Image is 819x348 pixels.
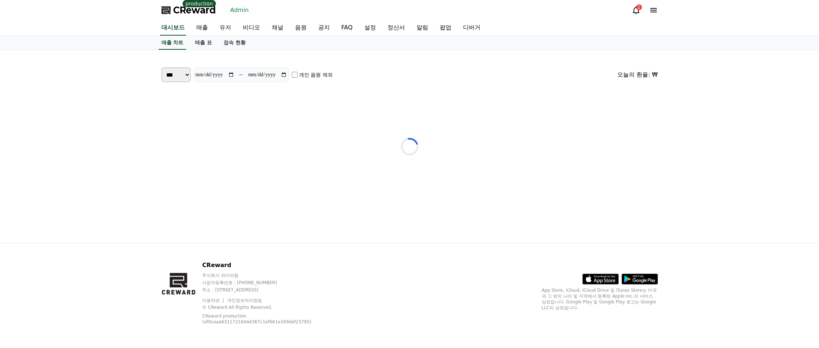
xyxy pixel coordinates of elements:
[161,4,216,16] a: CReward
[411,20,434,36] a: 알림
[434,20,457,36] a: 팝업
[289,20,312,36] a: 음원
[189,36,218,50] a: 매출 표
[228,4,252,16] a: Admin
[227,298,262,303] a: 개인정보처리방침
[382,20,411,36] a: 정산서
[160,20,186,36] a: 대시보드
[202,313,318,325] p: CReward production (ef0ceaa63117216444367c1ef661e169def23785)
[2,230,48,248] a: Home
[632,6,640,15] a: 1
[542,287,658,311] p: App Store, iCloud, iCloud Drive 및 iTunes Store는 미국과 그 밖의 나라 및 지역에서 등록된 Apple Inc.의 서비스 상표입니다. Goo...
[636,4,642,10] div: 1
[94,230,139,248] a: Settings
[266,20,289,36] a: 채널
[202,287,329,293] p: 주소 : [STREET_ADDRESS]
[457,20,486,36] a: 디버거
[19,241,31,247] span: Home
[218,36,251,50] a: 접속 현황
[237,20,266,36] a: 비디오
[202,261,329,270] p: CReward
[359,20,382,36] a: 설정
[173,4,216,16] span: CReward
[202,280,329,286] p: 사업자등록번호 : [PHONE_NUMBER]
[60,241,82,247] span: Messages
[48,230,94,248] a: Messages
[191,20,214,36] a: 매출
[202,298,225,303] a: 이용약관
[202,273,329,278] p: 주식회사 와이피랩
[336,20,359,36] a: FAQ
[159,36,187,50] a: 매출 차트
[202,304,329,310] p: © CReward All Rights Reserved.
[214,20,237,36] a: 유저
[312,20,336,36] a: 공지
[107,241,125,247] span: Settings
